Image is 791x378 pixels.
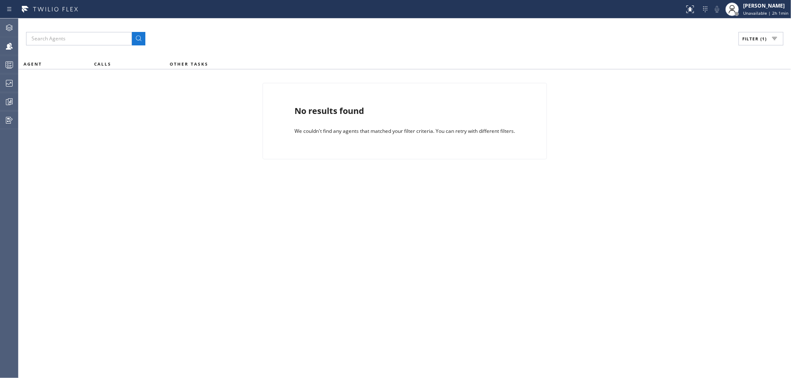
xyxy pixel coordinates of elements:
[26,32,132,45] input: Search Agents
[711,3,723,15] button: Mute
[743,2,788,9] div: [PERSON_NAME]
[294,127,515,135] span: We couldn't find any agents that matched your filter criteria. You can retry with different filters.
[294,105,364,116] span: No results found
[743,10,788,16] span: Unavailable | 2h 1min
[738,32,783,45] button: Filter (1)
[24,61,42,67] span: AGENT
[94,61,111,67] span: CALLS
[170,61,208,67] span: OTHER TASKS
[742,36,767,42] span: Filter (1)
